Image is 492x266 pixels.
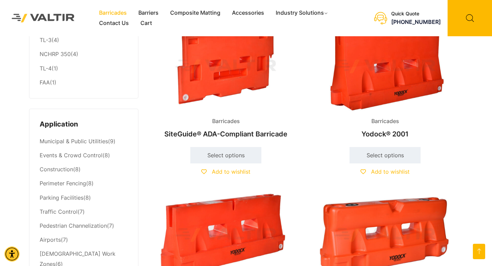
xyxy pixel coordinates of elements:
[371,168,410,175] span: Add to wishlist
[5,7,81,29] img: Valtir Rentals
[40,180,86,187] a: Perimeter Fencing
[473,244,485,259] a: Open this option
[40,205,128,219] li: (7)
[135,18,158,28] a: Cart
[270,8,334,18] a: Industry Solutions
[207,116,245,127] span: Barricades
[40,177,128,191] li: (8)
[40,236,61,243] a: Airports
[152,22,300,111] img: Barricades
[311,22,459,111] img: An orange traffic barrier with cutouts, designed for road safety and construction zones.
[40,51,71,57] a: NCHRP 350
[40,208,78,215] a: Traffic Control
[4,247,19,262] div: Accessibility Menu
[190,147,261,163] a: Select options for “SiteGuide® ADA-Compliant Barricade”
[40,149,128,163] li: (8)
[40,37,52,43] a: TL-3
[93,8,133,18] a: Barricades
[391,11,441,17] div: Quick Quote
[226,8,270,18] a: Accessories
[311,22,459,142] a: BarricadesYodock® 2001
[350,147,421,163] a: Select options for “Yodock® 2001”
[40,65,52,72] a: TL-4
[40,233,128,247] li: (7)
[133,8,164,18] a: Barriers
[40,219,128,233] li: (7)
[152,22,300,142] a: BarricadesSiteGuide® ADA-Compliant Barricade
[40,119,128,130] h4: Application
[40,48,128,62] li: (4)
[40,138,108,145] a: Municipal & Public Utilities
[40,166,73,173] a: Construction
[366,116,404,127] span: Barricades
[40,191,128,205] li: (8)
[40,222,107,229] a: Pedestrian Channelization
[40,34,128,48] li: (4)
[40,135,128,149] li: (9)
[311,127,459,142] h2: Yodock® 2001
[164,8,226,18] a: Composite Matting
[93,18,135,28] a: Contact Us
[391,18,441,25] a: call (888) 496-3625
[40,152,102,159] a: Events & Crowd Control
[360,168,410,175] a: Add to wishlist
[40,62,128,76] li: (1)
[40,163,128,177] li: (8)
[212,168,250,175] span: Add to wishlist
[40,194,83,201] a: Parking Facilities
[152,127,300,142] h2: SiteGuide® ADA-Compliant Barricade
[40,79,50,86] a: FAA
[40,76,128,88] li: (1)
[201,168,250,175] a: Add to wishlist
